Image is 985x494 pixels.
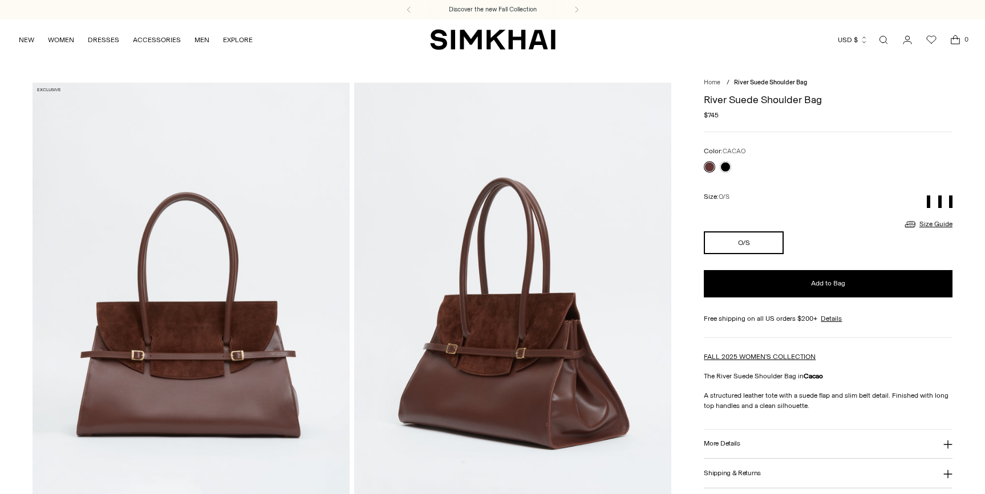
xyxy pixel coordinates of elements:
[723,148,745,155] span: CACAO
[449,5,537,14] a: Discover the new Fall Collection
[821,313,842,324] a: Details
[804,372,823,380] strong: Cacao
[704,78,952,88] nav: breadcrumbs
[811,279,845,288] span: Add to Bag
[903,217,952,231] a: Size Guide
[961,34,971,44] span: 0
[944,28,967,51] a: Open cart modal
[704,430,952,459] button: More Details
[704,110,719,120] span: $745
[704,459,952,488] button: Shipping & Returns
[19,27,34,52] a: NEW
[920,28,943,51] a: Wishlist
[872,28,895,51] a: Open search modal
[48,27,74,52] a: WOMEN
[704,270,952,297] button: Add to Bag
[719,193,729,201] span: O/S
[838,27,868,52] button: USD $
[704,191,729,202] label: Size:
[88,27,119,52] a: DRESSES
[727,78,729,88] div: /
[704,371,952,381] p: The River Suede Shoulder Bag in
[704,95,952,105] h1: River Suede Shoulder Bag
[896,28,919,51] a: Go to the account page
[704,231,784,254] button: O/S
[704,440,740,447] h3: More Details
[734,79,807,86] span: River Suede Shoulder Bag
[704,313,952,324] div: Free shipping on all US orders $200+
[223,27,253,52] a: EXPLORE
[704,79,720,86] a: Home
[133,27,181,52] a: ACCESSORIES
[704,469,761,477] h3: Shipping & Returns
[704,146,745,157] label: Color:
[704,353,816,361] a: FALL 2025 WOMEN'S COLLECTION
[194,27,209,52] a: MEN
[704,390,952,411] p: A structured leather tote with a suede flap and slim belt detail. Finished with long top handles ...
[430,28,556,51] a: SIMKHAI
